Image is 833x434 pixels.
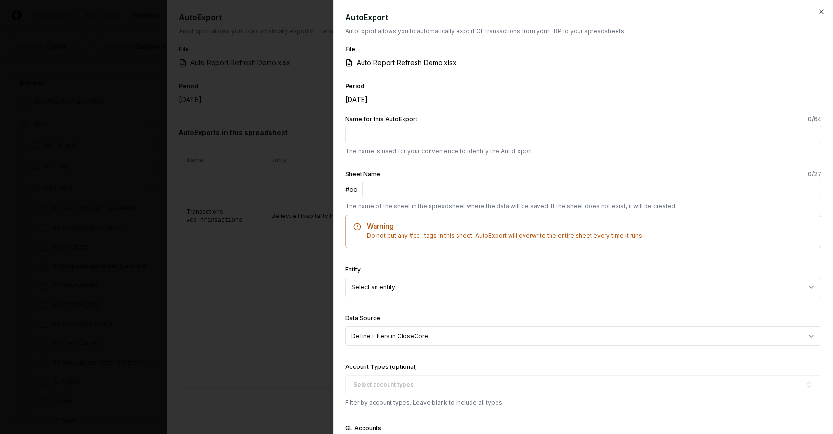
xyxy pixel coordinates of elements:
span: 0 /64 [808,116,821,122]
span: #cc- [345,184,360,194]
label: Name for this AutoExport [345,116,821,122]
p: The name of the sheet in the spreadsheet where the data will be saved. If the sheet does not exis... [345,202,821,211]
label: File [345,45,355,53]
label: GL Accounts [345,424,381,432]
span: 0 /27 [808,171,821,177]
p: Filter by account types. Leave blank to include all types. [345,398,821,407]
label: Data Source [345,314,380,322]
h5: Warning [353,223,813,230]
p: The name is used for your convenience to identify the AutoExport. [345,147,821,156]
h2: AutoExport [345,12,821,23]
label: Sheet Name [345,171,821,177]
div: [DATE] [345,95,504,105]
label: Entity [345,266,361,273]
p: AutoExport allows you to automatically export GL transactions from your ERP to your spreadsheets. [345,27,821,36]
a: Auto Report Refresh Demo.xlsx [345,57,468,68]
div: Do not put any #cc- tags in this sheet. AutoExport will overwrite the entire sheet every time it ... [353,231,813,240]
label: Period [345,82,364,90]
label: Account Types (optional) [345,363,417,370]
